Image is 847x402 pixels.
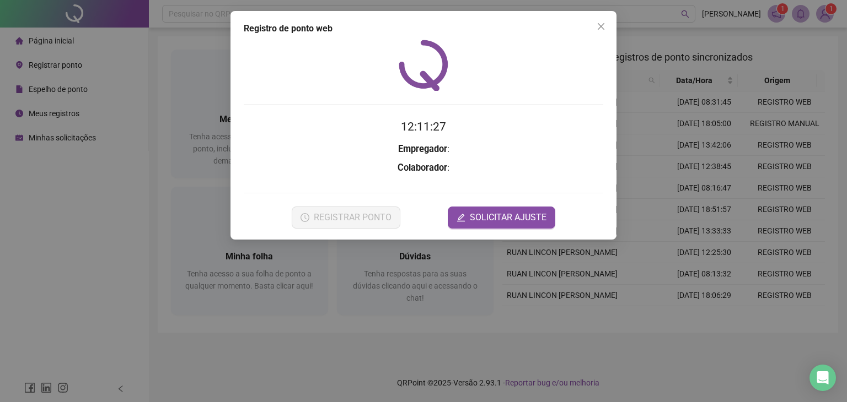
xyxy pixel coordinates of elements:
[244,22,603,35] div: Registro de ponto web
[810,365,836,391] div: Open Intercom Messenger
[292,207,400,229] button: REGISTRAR PONTO
[398,144,447,154] strong: Empregador
[244,161,603,175] h3: :
[399,40,448,91] img: QRPoint
[592,18,610,35] button: Close
[457,213,465,222] span: edit
[448,207,555,229] button: editSOLICITAR AJUSTE
[401,120,446,133] time: 12:11:27
[244,142,603,156] h3: :
[597,22,605,31] span: close
[470,211,546,224] span: SOLICITAR AJUSTE
[398,162,447,173] strong: Colaborador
